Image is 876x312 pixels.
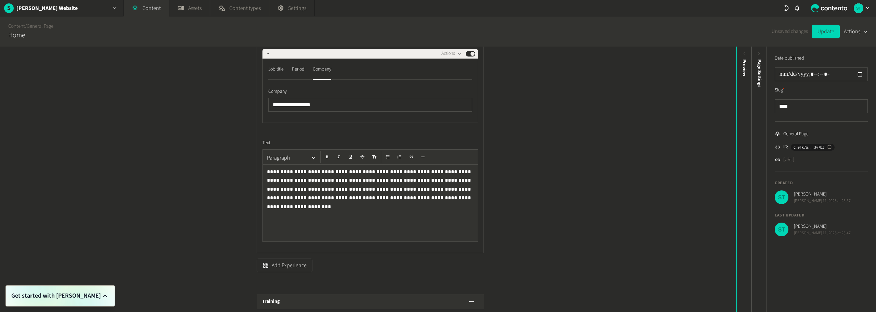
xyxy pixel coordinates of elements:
[264,151,319,165] button: Paragraph
[775,180,868,186] h4: Created
[844,25,868,38] button: Actions
[229,4,261,12] span: Content types
[775,223,788,236] img: Stefano Travaini
[288,4,306,12] span: Settings
[775,87,785,94] label: Slug
[741,59,748,76] div: Preview
[25,23,27,30] span: /
[11,291,101,301] span: Get started with [PERSON_NAME]
[794,144,824,150] span: c_01k7a...3v7bZ
[11,291,109,301] button: Get started with [PERSON_NAME]
[775,55,804,62] label: Date published
[27,23,53,30] a: General Page
[783,143,788,151] span: ID:
[268,64,284,75] div: Job title
[441,50,462,58] button: Actions
[756,59,763,87] span: Page Settings
[783,130,809,138] span: General Page
[791,144,835,151] button: c_01k7a...3v7bZ
[313,64,331,75] div: Company
[783,156,794,163] a: [URL]
[8,30,25,40] h2: Home
[257,259,312,272] button: Add Experience
[854,3,863,13] img: Stefano Travaini
[8,23,25,30] a: Content
[268,88,287,95] span: Company
[292,64,305,75] div: Period
[775,212,868,219] h4: Last updated
[772,28,808,36] span: Unsaved changes
[794,230,851,236] span: [PERSON_NAME] 11, 2025 at 23:47
[812,25,840,38] button: Update
[262,139,270,147] span: Text
[262,298,280,305] h3: Training
[16,4,78,12] h2: [PERSON_NAME] Website
[775,190,788,204] img: Stefano Travaini
[794,191,851,198] span: [PERSON_NAME]
[794,223,851,230] span: [PERSON_NAME]
[794,198,851,204] span: [PERSON_NAME] 11, 2025 at 23:37
[4,3,14,13] span: S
